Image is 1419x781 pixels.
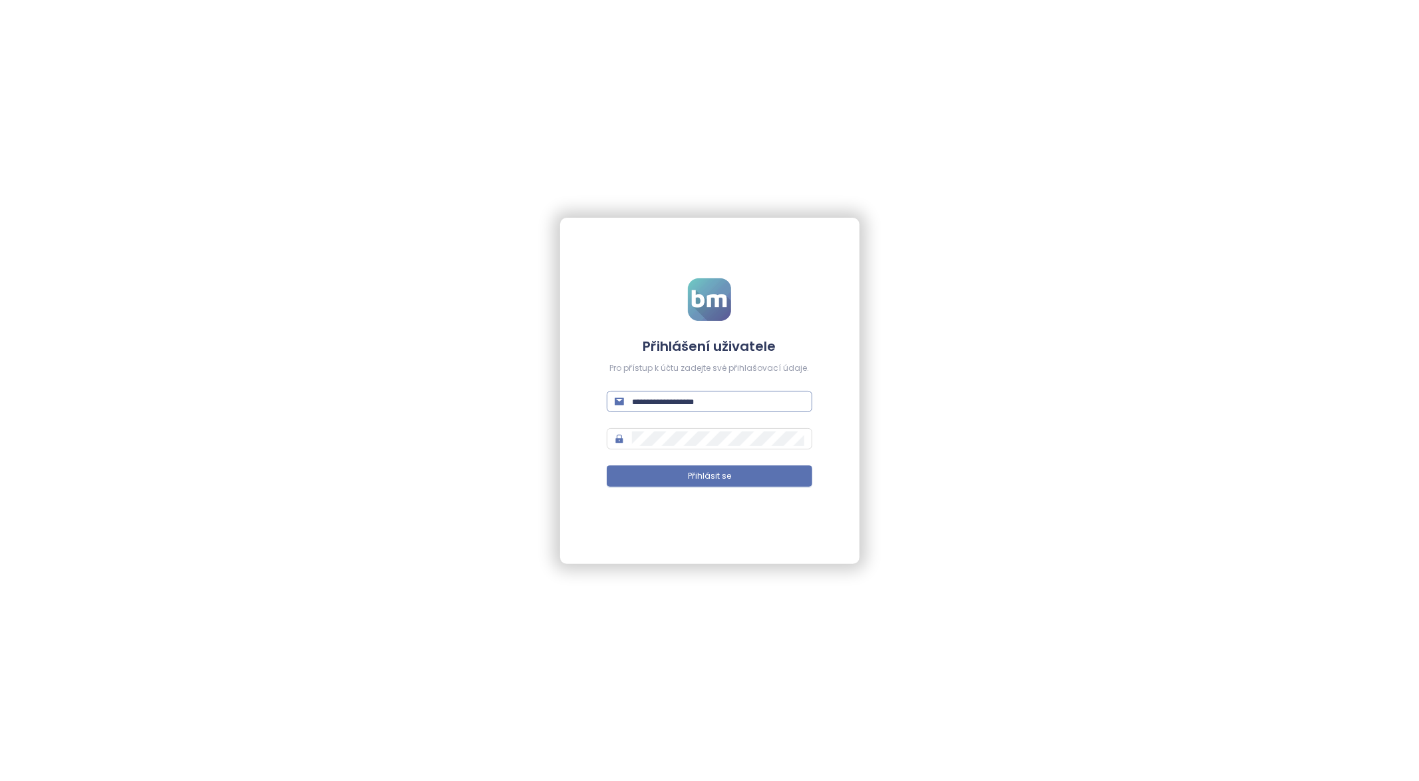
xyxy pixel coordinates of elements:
[615,397,624,406] span: mail
[607,465,812,487] button: Přihlásit se
[607,337,812,356] h4: Přihlášení uživatele
[688,470,731,483] span: Přihlásit se
[607,362,812,375] div: Pro přístup k účtu zadejte své přihlašovací údaje.
[615,434,624,443] span: lock
[688,278,731,321] img: logo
